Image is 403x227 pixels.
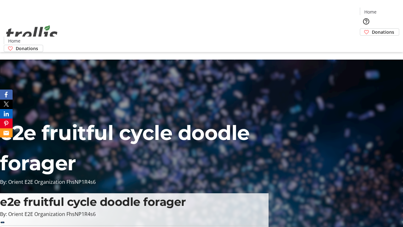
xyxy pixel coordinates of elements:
[4,38,24,44] a: Home
[8,38,20,44] span: Home
[360,28,399,36] a: Donations
[360,36,372,48] button: Cart
[364,9,377,15] span: Home
[372,29,394,35] span: Donations
[16,45,38,52] span: Donations
[4,18,60,50] img: Orient E2E Organization FhsNP1R4s6's Logo
[4,45,43,52] a: Donations
[360,9,380,15] a: Home
[360,15,372,28] button: Help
